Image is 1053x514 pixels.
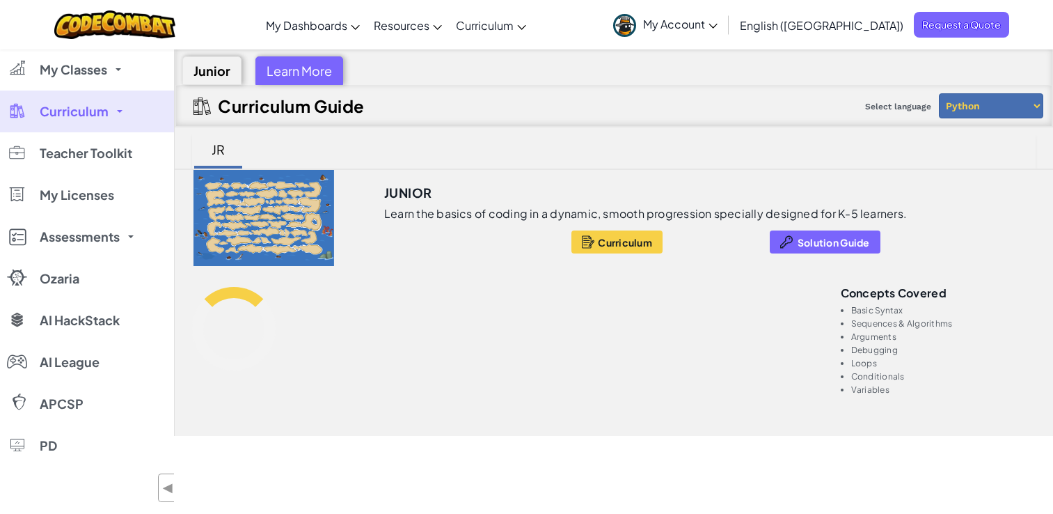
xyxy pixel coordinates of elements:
span: Curriculum [456,18,514,33]
img: avatar [613,14,636,37]
span: Teacher Toolkit [40,147,132,159]
button: Curriculum [571,231,663,254]
li: Variables [851,385,1036,394]
span: Resources [374,18,429,33]
span: My Licenses [40,189,114,201]
span: AI HackStack [40,314,120,327]
span: My Dashboards [266,18,347,33]
p: Learn the basics of coding in a dynamic, smooth progression specially designed for K-5 learners. [384,207,907,221]
a: My Account [606,3,725,47]
span: Solution Guide [798,237,870,248]
li: Arguments [851,332,1036,341]
h2: Curriculum Guide [218,96,365,116]
li: Loops [851,359,1036,368]
img: CodeCombat logo [54,10,176,39]
span: Curriculum [40,105,109,118]
button: Solution Guide [770,231,880,254]
img: IconCurriculumGuide.svg [193,98,211,115]
h3: Junior [384,182,432,203]
span: Ozaria [40,272,79,285]
a: Resources [367,6,449,44]
span: Select language [860,96,937,117]
div: JR [198,133,239,166]
span: AI League [40,356,100,368]
li: Conditionals [851,372,1036,381]
h3: Concepts covered [841,287,1036,299]
li: Basic Syntax [851,306,1036,315]
div: Junior [182,56,242,85]
li: Sequences & Algorithms [851,319,1036,328]
span: My Account [643,17,718,31]
span: Assessments [40,231,120,243]
a: English ([GEOGRAPHIC_DATA]) [733,6,910,44]
li: Debugging [851,345,1036,355]
span: English ([GEOGRAPHIC_DATA]) [740,18,903,33]
span: My Classes [40,63,107,76]
a: Curriculum [449,6,533,44]
span: ◀ [162,478,174,498]
div: Learn More [255,56,343,85]
span: Curriculum [598,237,652,248]
a: Request a Quote [914,12,1009,38]
a: My Dashboards [259,6,367,44]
